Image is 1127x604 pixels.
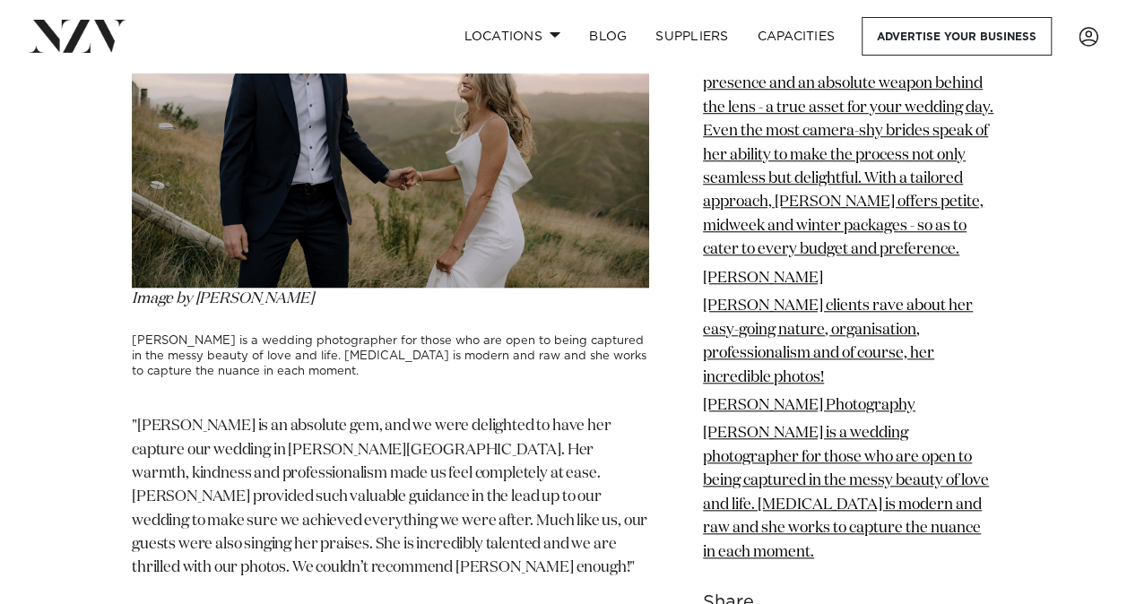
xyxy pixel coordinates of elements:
[703,398,915,413] a: [PERSON_NAME] Photography
[862,17,1052,56] a: Advertise your business
[132,291,313,306] em: Image by [PERSON_NAME]
[575,17,641,56] a: BLOG
[29,20,126,52] img: nzv-logo.png
[703,53,993,258] a: [PERSON_NAME] is both a calming presence and an absolute weapon behind the lens - a true asset fo...
[641,17,742,56] a: SUPPLIERS
[703,427,989,560] a: [PERSON_NAME] is a wedding photographer for those who are open to being captured in the messy bea...
[132,415,649,580] p: "[PERSON_NAME] is an absolute gem, and we were delighted to have her capture our wedding in [PERS...
[703,271,823,286] a: [PERSON_NAME]
[132,333,649,380] h3: [PERSON_NAME] is a wedding photographer for those who are open to being captured in the messy bea...
[703,299,973,385] a: [PERSON_NAME] clients rave about her easy-going nature, organisation, professionalism and of cour...
[743,17,850,56] a: Capacities
[449,17,575,56] a: Locations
